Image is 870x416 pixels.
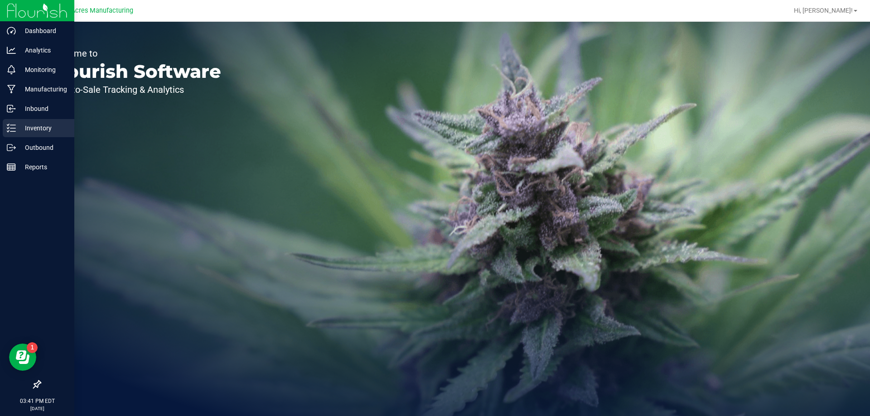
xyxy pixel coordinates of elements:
[49,85,221,94] p: Seed-to-Sale Tracking & Analytics
[7,163,16,172] inline-svg: Reports
[16,142,70,153] p: Outbound
[7,124,16,133] inline-svg: Inventory
[7,26,16,35] inline-svg: Dashboard
[7,65,16,74] inline-svg: Monitoring
[16,103,70,114] p: Inbound
[16,25,70,36] p: Dashboard
[16,45,70,56] p: Analytics
[52,7,133,14] span: Green Acres Manufacturing
[4,397,70,405] p: 03:41 PM EDT
[27,342,38,353] iframe: Resource center unread badge
[794,7,853,14] span: Hi, [PERSON_NAME]!
[7,85,16,94] inline-svg: Manufacturing
[49,49,221,58] p: Welcome to
[7,104,16,113] inline-svg: Inbound
[16,162,70,172] p: Reports
[7,143,16,152] inline-svg: Outbound
[7,46,16,55] inline-svg: Analytics
[16,64,70,75] p: Monitoring
[49,62,221,81] p: Flourish Software
[16,84,70,95] p: Manufacturing
[16,123,70,134] p: Inventory
[9,344,36,371] iframe: Resource center
[4,405,70,412] p: [DATE]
